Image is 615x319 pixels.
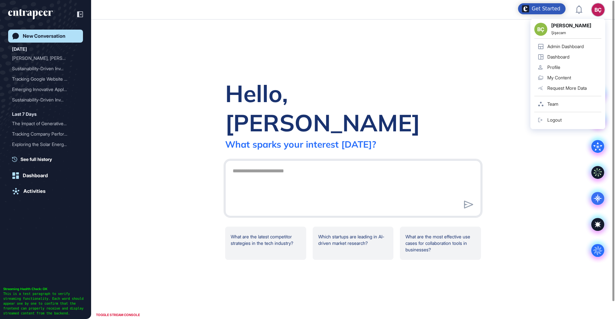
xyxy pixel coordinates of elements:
[23,188,46,194] div: Activities
[313,227,394,260] div: Which startups are leading in AI-driven market research?
[225,79,481,137] div: Hello, [PERSON_NAME]
[12,74,74,84] div: Tracking Google Website A...
[12,63,74,74] div: Sustainability-Driven Inv...
[12,118,74,129] div: The Impact of Generative ...
[12,95,79,105] div: Sustainability-Driven Investment Strategies in the Global Glass and Chemicals Industry and the Im...
[12,139,74,150] div: Exploring the Solar Energ...
[23,33,65,39] div: New Conversation
[12,53,74,63] div: [PERSON_NAME], [PERSON_NAME] ve Asus ...
[20,156,52,163] span: See full history
[12,45,27,53] div: [DATE]
[225,227,306,260] div: What are the latest competitor strategies in the tech industry?
[12,110,36,118] div: Last 7 Days
[532,6,560,12] div: Get Started
[8,185,83,198] a: Activities
[12,95,74,105] div: Sustainability-Driven Inv...
[94,311,142,319] div: TOGGLE STREAM CONSOLE
[23,173,48,179] div: Dashboard
[12,139,79,150] div: Exploring the Solar Energy Glass Market: Trends, Technologies, and Opportunities
[518,3,566,14] div: Open Get Started checklist
[225,139,376,150] div: What sparks your interest [DATE]?
[12,129,74,139] div: Tracking Company Performa...
[12,150,74,160] div: Düşen Soda Külü Fiyatları...
[12,63,79,74] div: Sustainability-Driven Investment Strategies in the Global Glass and Chemicals Industry: Impact of...
[8,30,83,43] a: New Conversation
[12,74,79,84] div: Tracking Google Website Access
[522,5,529,12] img: launcher-image-alternative-text
[12,53,79,63] div: Erazer, Asus ROG ve Asus TUF Serisi'nin Rakiplerini Analiz Etme
[12,156,83,163] a: See full history
[12,118,79,129] div: The Impact of Generative AI on Enterprise IT Services and Opportunities for KoçSistem in System I...
[12,129,79,139] div: Tracking Company Performance: UiPath
[8,169,83,182] a: Dashboard
[400,227,481,260] div: What are the most effective use cases for collaboration tools in businesses?
[12,150,79,160] div: Düşen Soda Külü Fiyatlarının Büyük Tedarikçiler Tarafından Çözümü
[12,84,79,95] div: Emerging Innovative Applications in the Glass Industry and Their Impact on Investment Strategies
[8,9,53,20] div: entrapeer-logo
[592,3,605,16] button: BÇ
[12,84,74,95] div: Emerging Innovative Appli...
